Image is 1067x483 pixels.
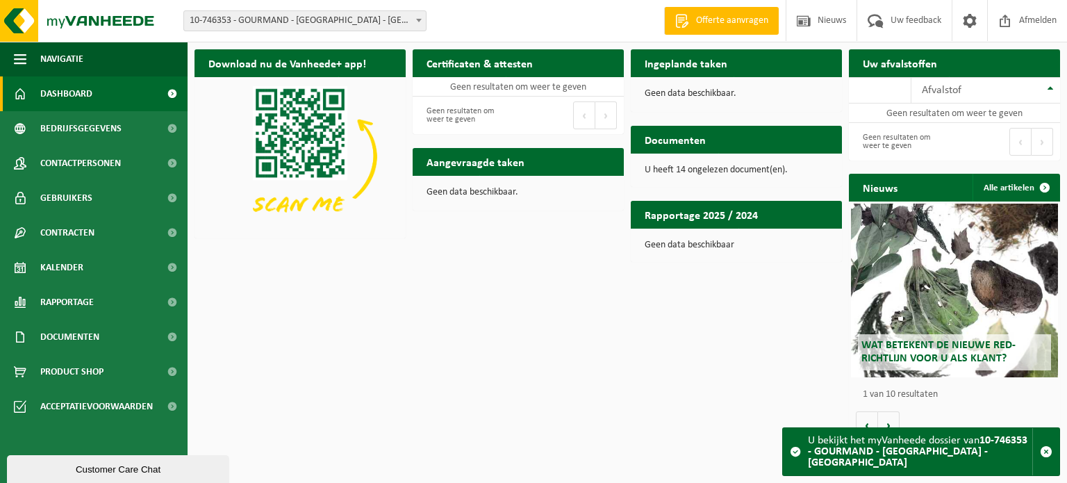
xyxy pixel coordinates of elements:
[40,354,104,389] span: Product Shop
[40,389,153,424] span: Acceptatievoorwaarden
[195,77,406,236] img: Download de VHEPlus App
[645,165,828,175] p: U heeft 14 ongelezen document(en).
[849,174,911,201] h2: Nieuws
[40,320,99,354] span: Documenten
[808,435,1027,468] strong: 10-746353 - GOURMAND - [GEOGRAPHIC_DATA] - [GEOGRAPHIC_DATA]
[856,126,948,157] div: Geen resultaten om weer te geven
[595,101,617,129] button: Next
[427,188,610,197] p: Geen data beschikbaar.
[195,49,380,76] h2: Download nu de Vanheede+ app!
[631,201,772,228] h2: Rapportage 2025 / 2024
[664,7,779,35] a: Offerte aanvragen
[631,126,720,153] h2: Documenten
[40,42,83,76] span: Navigatie
[1009,128,1032,156] button: Previous
[631,49,741,76] h2: Ingeplande taken
[1032,128,1053,156] button: Next
[738,228,841,256] a: Bekijk rapportage
[645,89,828,99] p: Geen data beschikbaar.
[40,111,122,146] span: Bedrijfsgegevens
[645,240,828,250] p: Geen data beschikbaar
[40,250,83,285] span: Kalender
[863,390,1053,400] p: 1 van 10 resultaten
[413,49,547,76] h2: Certificaten & attesten
[40,181,92,215] span: Gebruikers
[856,411,878,439] button: Vorige
[40,146,121,181] span: Contactpersonen
[878,411,900,439] button: Volgende
[40,76,92,111] span: Dashboard
[849,104,1060,123] td: Geen resultaten om weer te geven
[184,11,426,31] span: 10-746353 - GOURMAND - STOCKHABO - MOUSCRON
[973,174,1059,202] a: Alle artikelen
[861,340,1016,364] span: Wat betekent de nieuwe RED-richtlijn voor u als klant?
[808,428,1032,475] div: U bekijkt het myVanheede dossier van
[7,452,232,483] iframe: chat widget
[420,100,511,131] div: Geen resultaten om weer te geven
[40,215,94,250] span: Contracten
[413,77,624,97] td: Geen resultaten om weer te geven
[573,101,595,129] button: Previous
[693,14,772,28] span: Offerte aanvragen
[183,10,427,31] span: 10-746353 - GOURMAND - STOCKHABO - MOUSCRON
[40,285,94,320] span: Rapportage
[413,148,538,175] h2: Aangevraagde taken
[851,204,1058,377] a: Wat betekent de nieuwe RED-richtlijn voor u als klant?
[849,49,951,76] h2: Uw afvalstoffen
[922,85,961,96] span: Afvalstof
